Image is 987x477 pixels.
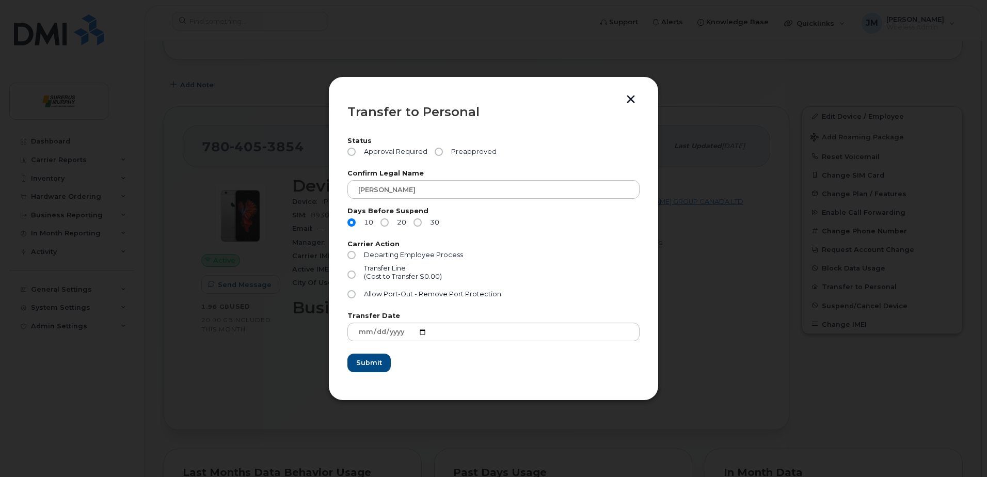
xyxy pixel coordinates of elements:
label: Days Before Suspend [347,208,640,215]
span: Preapproved [447,148,497,156]
span: 10 [360,218,373,227]
span: Departing Employee Process [364,251,463,259]
span: Submit [356,358,382,368]
input: Approval Required [347,148,356,156]
input: Departing Employee Process [347,251,356,259]
span: Allow Port-Out - Remove Port Protection [364,290,501,298]
span: Transfer Line [364,264,406,272]
span: 20 [393,218,406,227]
div: (Cost to Transfer $0.00) [364,273,442,281]
span: Approval Required [360,148,427,156]
button: Submit [347,354,391,372]
label: Confirm Legal Name [347,170,640,177]
span: 30 [426,218,439,227]
label: Transfer Date [347,313,640,320]
input: 30 [413,218,422,227]
input: Transfer Line(Cost to Transfer $0.00) [347,271,356,279]
label: Carrier Action [347,241,640,248]
input: Preapproved [435,148,443,156]
input: 10 [347,218,356,227]
input: 20 [380,218,389,227]
input: Allow Port-Out - Remove Port Protection [347,290,356,298]
div: Transfer to Personal [347,106,640,118]
label: Status [347,138,640,145]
